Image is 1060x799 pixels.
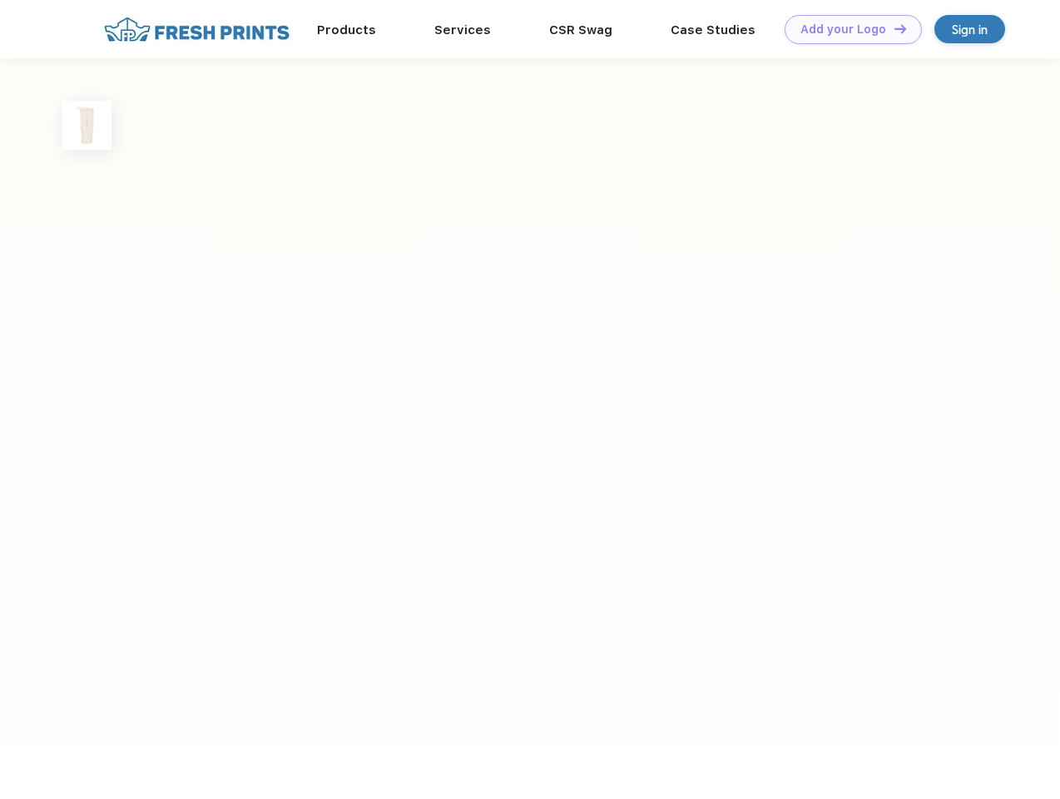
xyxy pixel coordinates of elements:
div: Add your Logo [800,22,886,37]
a: Products [317,22,376,37]
div: Sign in [952,20,988,39]
img: fo%20logo%202.webp [99,15,295,44]
img: DT [894,24,906,33]
img: func=resize&h=100 [62,101,111,150]
a: Sign in [934,15,1005,43]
